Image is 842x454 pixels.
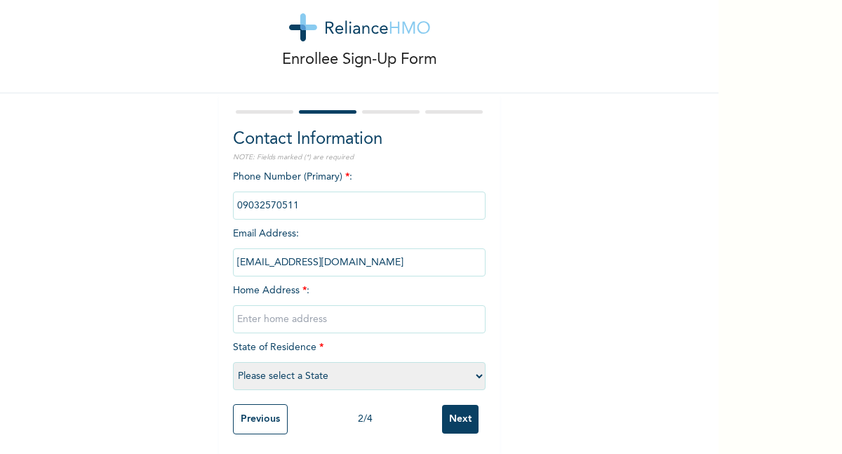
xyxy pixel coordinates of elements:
input: Previous [233,404,288,434]
span: Email Address : [233,229,486,267]
p: Enrollee Sign-Up Form [282,48,437,72]
p: NOTE: Fields marked (*) are required [233,152,486,163]
h2: Contact Information [233,127,486,152]
img: logo [289,13,430,41]
input: Enter home address [233,305,486,333]
input: Enter email Address [233,248,486,276]
span: Home Address : [233,286,486,324]
input: Enter Primary Phone Number [233,192,486,220]
input: Next [442,405,479,434]
span: Phone Number (Primary) : [233,172,486,211]
div: 2 / 4 [288,412,442,427]
span: State of Residence [233,342,486,381]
